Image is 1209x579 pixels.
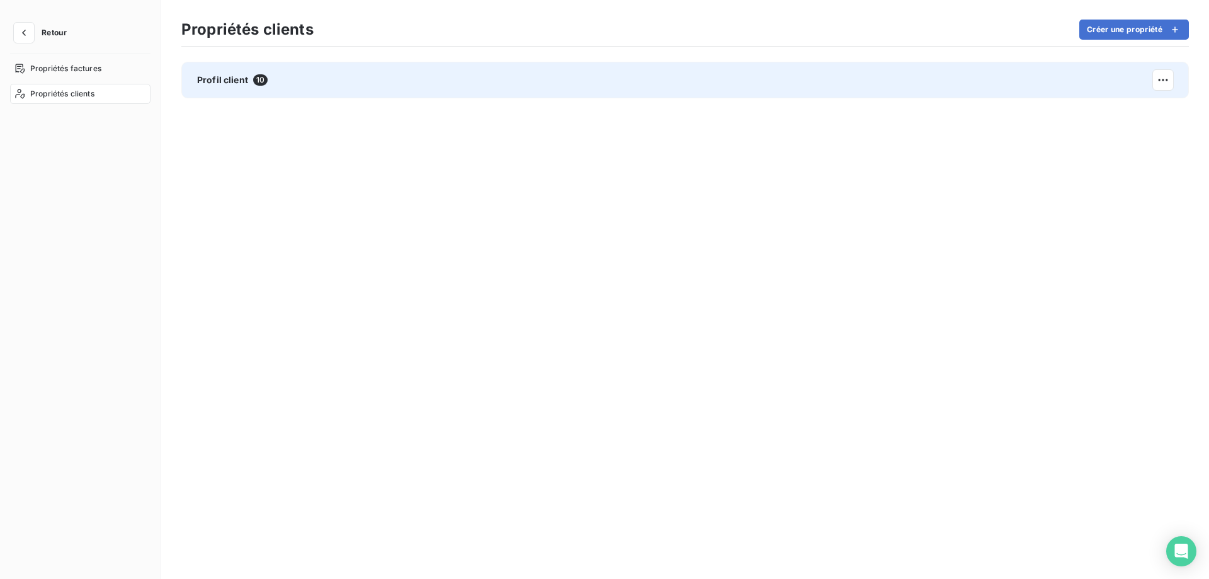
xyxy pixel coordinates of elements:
span: Propriétés factures [30,63,101,74]
button: Retour [10,23,77,43]
button: Créer une propriété [1079,20,1189,40]
span: 10 [253,74,268,86]
span: Retour [42,29,67,37]
a: Propriétés clients [10,84,150,104]
span: Propriétés clients [30,88,94,100]
span: Profil client [197,74,248,86]
a: Propriétés factures [10,59,150,79]
h3: Propriétés clients [181,18,314,41]
div: Open Intercom Messenger [1166,536,1196,566]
